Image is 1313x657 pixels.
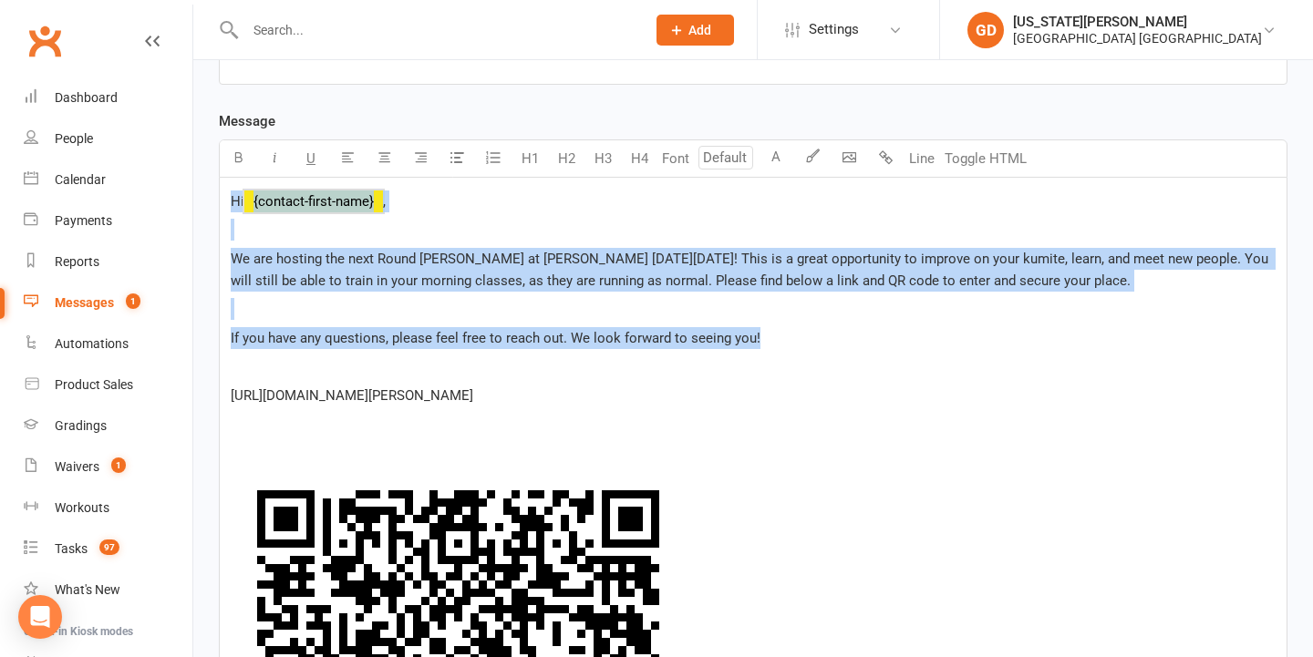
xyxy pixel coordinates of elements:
a: Calendar [24,159,192,200]
button: Toggle HTML [940,140,1031,177]
span: If you have any questions, please feel free to reach out. We look forward to seeing you! [231,330,760,346]
div: Waivers [55,459,99,474]
button: Add [656,15,734,46]
div: Gradings [55,418,107,433]
a: Waivers 1 [24,447,192,488]
div: Tasks [55,541,88,556]
div: Workouts [55,500,109,515]
div: What's New [55,582,120,597]
a: Product Sales [24,364,192,405]
label: Message [219,110,275,132]
a: Messages 1 [24,282,192,323]
a: People [24,118,192,159]
button: H1 [512,140,548,177]
span: Settings [809,9,859,50]
div: [US_STATE][PERSON_NAME] [1013,14,1262,30]
span: [URL][DOMAIN_NAME][PERSON_NAME] [231,387,473,404]
div: Automations [55,336,129,351]
button: H2 [548,140,584,177]
a: Gradings [24,405,192,447]
div: [GEOGRAPHIC_DATA] [GEOGRAPHIC_DATA] [1013,30,1262,46]
div: People [55,131,93,146]
div: Messages [55,295,114,310]
div: Calendar [55,172,106,187]
span: Hi [231,193,244,210]
div: GD [967,12,1004,48]
div: Product Sales [55,377,133,392]
button: U [293,140,329,177]
div: Open Intercom Messenger [18,595,62,639]
input: Default [698,146,753,169]
div: Payments [55,213,112,228]
span: 1 [111,457,126,473]
a: Reports [24,241,192,282]
div: Reports [55,254,99,269]
div: Dashboard [55,90,118,105]
a: Automations [24,323,192,364]
a: Workouts [24,488,192,529]
a: Payments [24,200,192,241]
a: Dashboard [24,77,192,118]
span: We are hosting the next Round [PERSON_NAME] at [PERSON_NAME] [DATE][DATE]! This is a great opport... [231,251,1272,289]
button: H4 [621,140,657,177]
button: Line [904,140,940,177]
span: 1 [126,293,140,309]
span: 97 [99,539,119,555]
a: Clubworx [22,18,67,64]
a: Tasks 97 [24,529,192,570]
span: , [383,193,386,210]
button: Font [657,140,694,177]
button: H3 [584,140,621,177]
span: U [306,150,315,167]
a: What's New [24,570,192,611]
span: Add [688,23,711,37]
button: A [758,140,794,177]
input: Search... [240,17,633,43]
